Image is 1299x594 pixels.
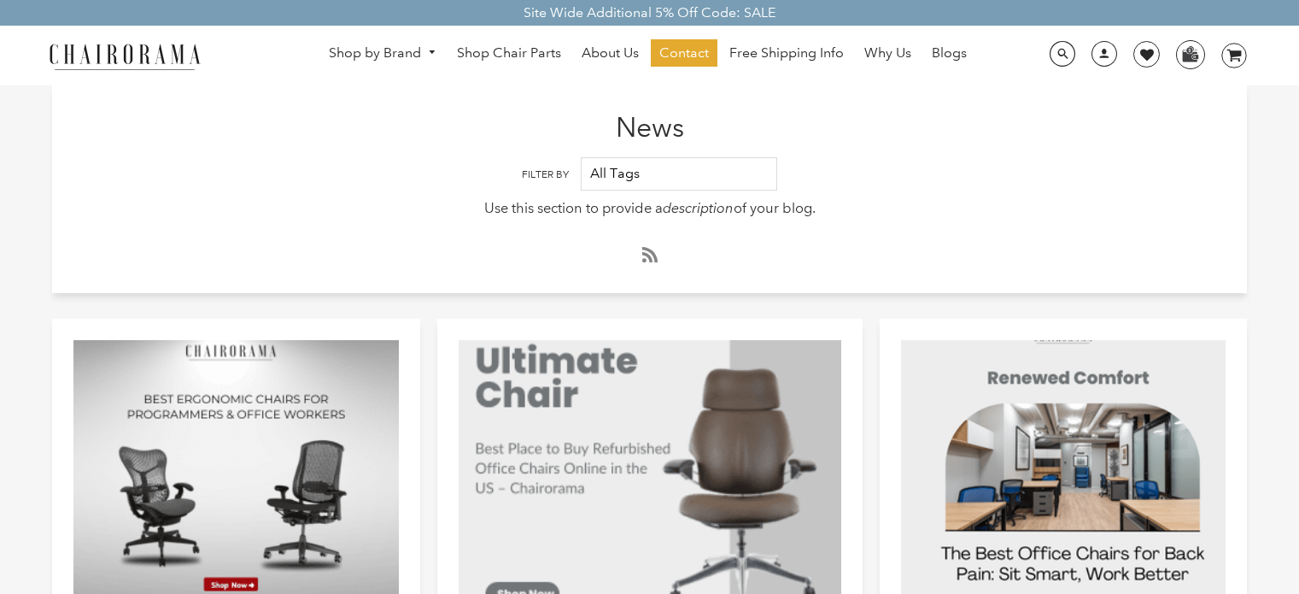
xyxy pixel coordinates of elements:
label: Filter By [522,168,569,181]
h1: News [52,85,1247,144]
a: About Us [573,39,647,67]
a: Shop by Brand [320,40,445,67]
nav: DesktopNavigation [283,39,1014,71]
em: description [663,199,734,217]
a: Contact [651,39,717,67]
span: Contact [659,44,709,62]
span: Blogs [932,44,967,62]
a: Blogs [923,39,975,67]
img: WhatsApp_Image_2024-07-12_at_16.23.01.webp [1177,41,1203,67]
p: Use this section to provide a of your blog. [172,197,1127,220]
a: Shop Chair Parts [448,39,570,67]
span: Free Shipping Info [729,44,844,62]
span: Why Us [864,44,911,62]
a: Free Shipping Info [721,39,852,67]
span: Shop Chair Parts [457,44,561,62]
a: Why Us [856,39,920,67]
img: chairorama [39,41,210,71]
span: About Us [582,44,639,62]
